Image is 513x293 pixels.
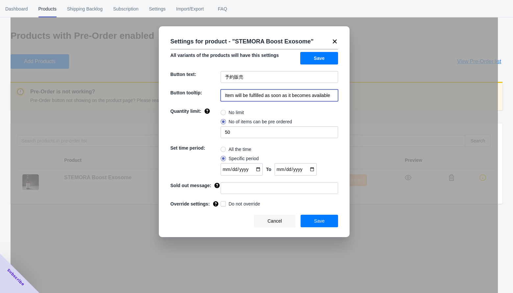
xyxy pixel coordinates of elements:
[229,118,292,125] span: No of items can be pre ordered
[300,52,338,64] button: Save
[170,36,313,47] p: Settings for product - " STEMORA Boost Exosome "
[229,201,260,207] span: Do not override
[229,146,251,153] span: All the time
[314,56,325,61] span: Save
[229,155,259,162] span: Specific period
[266,167,271,172] span: To
[113,0,138,17] span: Subscription
[38,0,57,17] span: Products
[170,90,202,95] span: Button tooltip:
[176,0,204,17] span: Import/Export
[170,72,196,77] span: Button text:
[301,215,338,227] button: Save
[214,0,231,17] span: FAQ
[170,53,279,58] span: All variants of the products will have this settings
[267,218,282,224] span: Cancel
[254,215,295,227] button: Cancel
[229,109,244,116] span: No limit
[170,201,210,207] span: Override settings:
[6,267,26,287] span: Subscribe
[149,0,166,17] span: Settings
[67,0,103,17] span: Shipping Backlog
[170,109,201,114] span: Quantity limit:
[170,183,211,188] span: Sold out message:
[314,218,325,224] span: Save
[170,145,205,151] span: Set time period:
[5,0,28,17] span: Dashboard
